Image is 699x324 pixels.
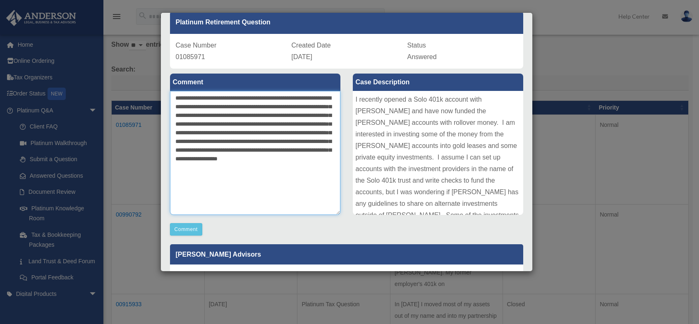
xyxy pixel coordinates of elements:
[170,74,340,91] label: Comment
[170,244,523,264] p: [PERSON_NAME] Advisors
[353,91,523,215] div: I recently opened a Solo 401k account with [PERSON_NAME] and have now funded the [PERSON_NAME] ac...
[292,42,331,49] span: Created Date
[353,74,523,91] label: Case Description
[170,223,203,236] button: Comment
[407,53,437,60] span: Answered
[407,42,426,49] span: Status
[170,11,523,34] div: Platinum Retirement Question
[176,53,205,60] span: 01085971
[176,42,217,49] span: Case Number
[292,53,312,60] span: [DATE]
